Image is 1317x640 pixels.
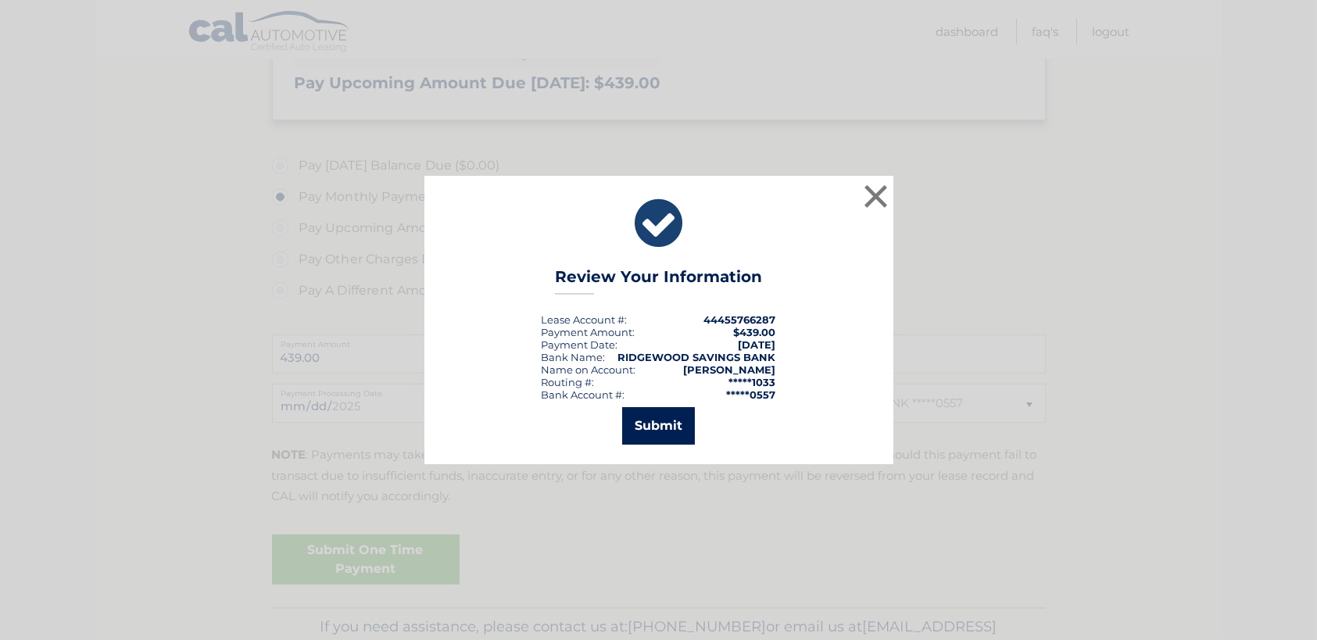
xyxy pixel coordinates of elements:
div: Routing #: [542,376,595,388]
div: : [542,338,618,351]
button: Submit [622,407,695,445]
div: Bank Account #: [542,388,625,401]
div: Name on Account: [542,363,636,376]
span: Payment Date [542,338,616,351]
strong: RIDGEWOOD SAVINGS BANK [618,351,776,363]
span: [DATE] [739,338,776,351]
button: × [861,181,892,212]
span: $439.00 [734,326,776,338]
strong: 44455766287 [704,313,776,326]
h3: Review Your Information [555,267,762,295]
strong: [PERSON_NAME] [684,363,776,376]
div: Payment Amount: [542,326,635,338]
div: Bank Name: [542,351,606,363]
div: Lease Account #: [542,313,628,326]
